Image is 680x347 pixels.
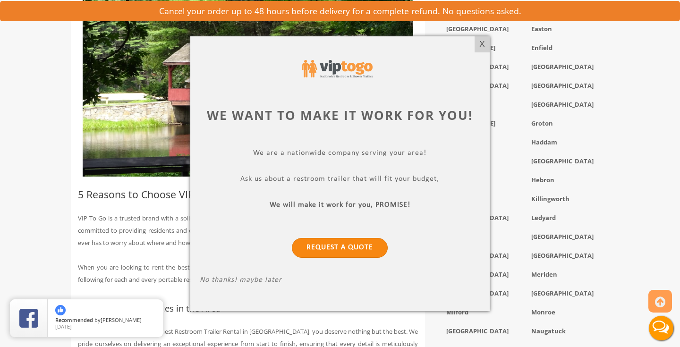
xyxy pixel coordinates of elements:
p: We are a nationwide company serving your area! [200,148,480,159]
span: [PERSON_NAME] [101,316,142,323]
p: No thanks! maybe later [200,275,480,286]
img: Review Rating [19,309,38,328]
img: thumbs up icon [55,305,66,315]
span: Recommended [55,316,93,323]
p: Ask us about a restroom trailer that will fit your budget, [200,174,480,185]
img: viptogo logo [302,60,372,78]
span: [DATE] [55,323,72,330]
b: We will make it work for you, PROMISE! [270,201,410,208]
div: X [475,36,489,52]
span: by [55,317,156,324]
a: Request a Quote [292,237,388,257]
div: We want to make it work for you! [200,106,480,124]
button: Live Chat [642,309,680,347]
